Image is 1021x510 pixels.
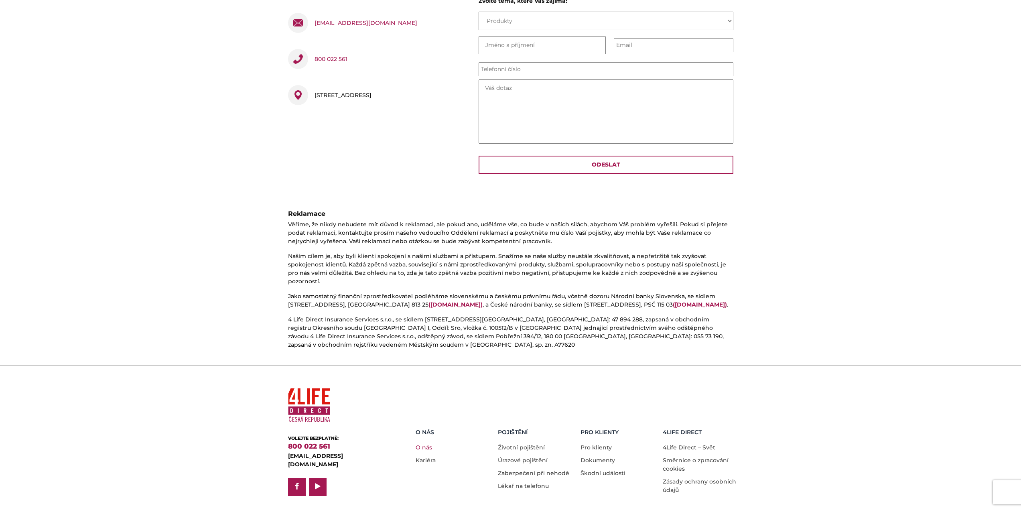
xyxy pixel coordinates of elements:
[673,301,727,308] a: ([DOMAIN_NAME])
[581,444,612,451] a: Pro klienty
[315,85,371,105] div: [STREET_ADDRESS]
[288,435,390,442] div: VOLEJTE BEZPLATNĚ:
[416,457,436,464] a: Kariéra
[288,220,733,246] p: Věříme, že nikdy nebudete mít důvod k reklamaci, ale pokud ano, uděláme vše, co bude v našich sil...
[416,444,432,451] a: O nás
[581,457,615,464] a: Dokumenty
[288,292,733,309] p: Jako samostatný finanční zprostředkovatel podléháme slovenskému a českému právnímu řádu, včetně d...
[663,444,715,451] a: 4Life Direct – Svět
[663,429,739,436] h5: 4LIFE DIRECT
[288,252,733,286] p: Naším cílem je, aby byli klienti spokojení s našimi službami a přístupem. Snažíme se naše služby ...
[479,62,733,76] input: Telefonní číslo
[428,301,483,308] a: ([DOMAIN_NAME])
[416,429,492,436] h5: O nás
[479,36,606,54] input: Jméno a příjmení
[663,478,736,494] a: Zásady ochrany osobních údajů
[315,13,417,33] a: [EMAIL_ADDRESS][DOMAIN_NAME]
[479,156,733,174] input: Odeslat
[288,442,330,450] a: 800 022 561
[498,444,545,451] a: Životní pojištění
[614,38,733,52] input: Email
[288,209,733,219] div: Reklamace
[288,385,330,425] img: 4Life Direct Česká republika logo
[498,469,569,477] a: Zabezpečení při nehodě
[663,457,729,472] a: Směrnice o zpracování cookies
[498,482,549,490] a: Lékař na telefonu
[581,429,657,436] h5: Pro Klienty
[288,452,343,468] a: [EMAIL_ADDRESS][DOMAIN_NAME]
[315,49,347,69] a: 800 022 561
[498,457,548,464] a: Úrazové pojištění
[498,429,574,436] h5: Pojištění
[288,315,733,349] p: 4 Life Direct Insurance Services s.r.o., se sídlem [STREET_ADDRESS][GEOGRAPHIC_DATA], [GEOGRAPHIC...
[581,469,625,477] a: Škodní události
